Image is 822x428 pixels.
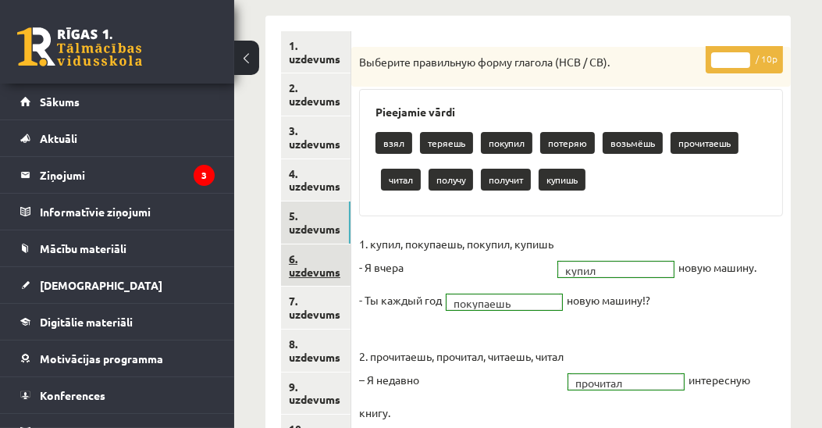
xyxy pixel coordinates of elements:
a: Aktuāli [20,120,215,156]
p: прочитаешь [671,132,738,154]
i: 3 [194,165,215,186]
a: Digitālie materiāli [20,304,215,340]
a: Informatīvie ziņojumi [20,194,215,230]
p: получит [481,169,531,191]
a: Konferences [20,377,215,413]
span: покупаешь [454,295,541,311]
p: купишь [539,169,585,191]
a: 5. uzdevums [281,202,351,244]
a: купил [558,262,674,277]
p: - Ты каждый год [359,288,442,312]
p: 2. прочитаешь, прочитал, читаешь, читал – Я недавно [359,321,564,391]
span: Motivācijas programma [40,351,163,366]
a: 3. uzdevums [281,116,351,159]
a: 7. uzdevums [281,287,351,329]
a: покупаешь [447,294,562,310]
span: купил [565,262,653,278]
legend: Ziņojumi [40,157,215,193]
a: 6. uzdevums [281,244,351,287]
span: [DEMOGRAPHIC_DATA] [40,278,162,292]
span: Digitālie materiāli [40,315,133,329]
span: прочитал [575,375,663,391]
p: потеряю [540,132,595,154]
p: возьмёшь [603,132,663,154]
span: Aktuāli [40,131,77,145]
a: Rīgas 1. Tālmācības vidusskola [17,27,142,66]
legend: Informatīvie ziņojumi [40,194,215,230]
span: Konferences [40,388,105,402]
p: получу [429,169,473,191]
p: взял [375,132,412,154]
a: 1. uzdevums [281,31,351,73]
p: теряешь [420,132,473,154]
span: Mācību materiāli [40,241,126,255]
p: Выберите правильную форму глагола (НСВ / СВ). [359,55,705,70]
a: Sākums [20,84,215,119]
a: 9. uzdevums [281,373,351,415]
body: Визуальный текстовый редактор, wiswyg-editor-47024818734300-1757355275-639 [16,16,405,32]
a: Ziņojumi3 [20,157,215,193]
p: читал [381,169,421,191]
a: прочитал [568,374,684,390]
a: Motivācijas programma [20,341,215,376]
a: 4. uzdevums [281,159,351,202]
span: Sākums [40,95,80,109]
p: / 10p [706,46,783,73]
a: Mācību materiāli [20,230,215,266]
a: 8. uzdevums [281,330,351,372]
a: 2. uzdevums [281,73,351,116]
p: покупил [481,132,532,154]
a: [DEMOGRAPHIC_DATA] [20,267,215,303]
p: 1. купил, покупаешь, покупил, купишь - Я вчера [359,232,553,279]
h3: Pieejamie vārdi [375,105,767,119]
